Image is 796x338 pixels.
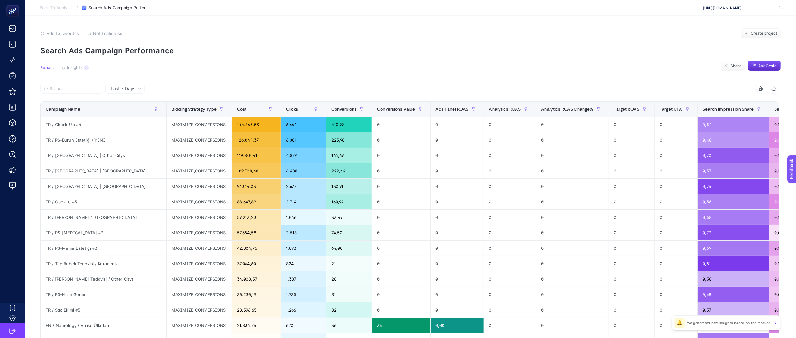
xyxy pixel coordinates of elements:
[731,63,742,68] span: Share
[698,225,769,240] div: 0,73
[372,163,430,178] div: 0
[655,287,697,302] div: 0
[779,5,783,11] img: svg%3e
[698,148,769,163] div: 0,70
[372,148,430,163] div: 0
[609,194,655,209] div: 0
[372,117,430,132] div: 0
[698,241,769,256] div: 0,59
[741,28,781,38] button: Create project
[281,163,326,178] div: 4.488
[41,318,166,333] div: EN / Neurology / Afrika Ülkeleri
[609,287,655,302] div: 0
[431,210,484,225] div: 0
[484,302,536,318] div: 0
[698,271,769,287] div: 0,38
[484,287,536,302] div: 0
[484,132,536,148] div: 0
[609,163,655,178] div: 0
[609,302,655,318] div: 0
[431,302,484,318] div: 0
[232,179,281,194] div: 97.344,03
[93,31,124,36] span: Notification set
[536,271,609,287] div: 0
[326,179,372,194] div: 130,91
[87,31,124,36] button: Notification set
[655,148,697,163] div: 0
[41,148,166,163] div: TR / [GEOGRAPHIC_DATA] | Other Citys
[167,271,232,287] div: MAXIMIZE_CONVERSIONS
[41,225,166,240] div: TR / PS-[MEDICAL_DATA] #3
[609,210,655,225] div: 0
[167,225,232,240] div: MAXIMIZE_CONVERSIONS
[536,179,609,194] div: 0
[281,318,326,333] div: 620
[281,287,326,302] div: 1.735
[281,194,326,209] div: 2.714
[40,46,781,55] p: Search Ads Campaign Performance
[536,148,609,163] div: 0
[372,302,430,318] div: 0
[675,318,685,328] div: 🔔
[372,287,430,302] div: 0
[536,225,609,240] div: 0
[4,2,24,7] span: Feedback
[431,241,484,256] div: 0
[232,302,281,318] div: 28.596,65
[281,148,326,163] div: 4.879
[609,271,655,287] div: 0
[50,86,99,91] input: Search
[232,210,281,225] div: 59.213,23
[431,117,484,132] div: 0
[609,148,655,163] div: 0
[431,225,484,240] div: 0
[41,194,166,209] div: TR / Obezite #5
[484,117,536,132] div: 0
[698,194,769,209] div: 0,56
[609,256,655,271] div: 0
[232,132,281,148] div: 126.044,37
[484,241,536,256] div: 0
[331,107,357,112] span: Conversions
[655,163,697,178] div: 0
[655,241,697,256] div: 0
[431,287,484,302] div: 0
[372,132,430,148] div: 0
[372,210,430,225] div: 0
[232,256,281,271] div: 37.064,60
[281,302,326,318] div: 1.266
[431,132,484,148] div: 0
[536,194,609,209] div: 0
[484,271,536,287] div: 0
[41,210,166,225] div: TR / [PERSON_NAME] / [GEOGRAPHIC_DATA]
[655,225,697,240] div: 0
[232,271,281,287] div: 34.008,57
[655,302,697,318] div: 0
[655,117,697,132] div: 0
[698,210,769,225] div: 0,58
[84,65,89,70] div: 3
[167,241,232,256] div: MAXIMIZE_CONVERSIONS
[609,241,655,256] div: 0
[748,61,781,71] button: Ask Genie
[698,179,769,194] div: 0,76
[484,318,536,333] div: 0
[41,132,166,148] div: TR / PS-Burun Estetiği / YENİ
[687,320,771,325] p: We generated new insights based on the metrics
[232,148,281,163] div: 119.780,41
[41,179,166,194] div: TR / [GEOGRAPHIC_DATA] | [GEOGRAPHIC_DATA]
[46,107,80,112] span: Campaign Name
[431,256,484,271] div: 0
[41,271,166,287] div: TR / [PERSON_NAME] Tedavisi / Other Citys
[698,302,769,318] div: 0,37
[372,179,430,194] div: 0
[281,117,326,132] div: 6.664
[609,225,655,240] div: 0
[431,194,484,209] div: 0
[232,287,281,302] div: 30.230,19
[536,241,609,256] div: 0
[167,163,232,178] div: MAXIMIZE_CONVERSIONS
[326,210,372,225] div: 33,49
[489,107,521,112] span: Analytics ROAS
[326,256,372,271] div: 21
